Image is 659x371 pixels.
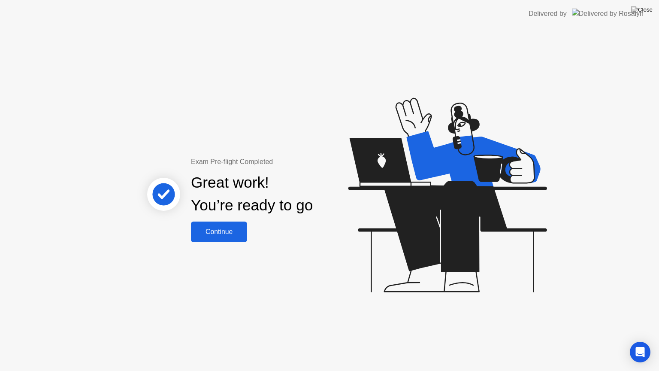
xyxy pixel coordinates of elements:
[193,228,245,236] div: Continue
[191,171,313,217] div: Great work! You’re ready to go
[529,9,567,19] div: Delivered by
[630,342,650,362] div: Open Intercom Messenger
[191,157,368,167] div: Exam Pre-flight Completed
[631,6,653,13] img: Close
[572,9,644,18] img: Delivered by Rosalyn
[191,222,247,242] button: Continue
